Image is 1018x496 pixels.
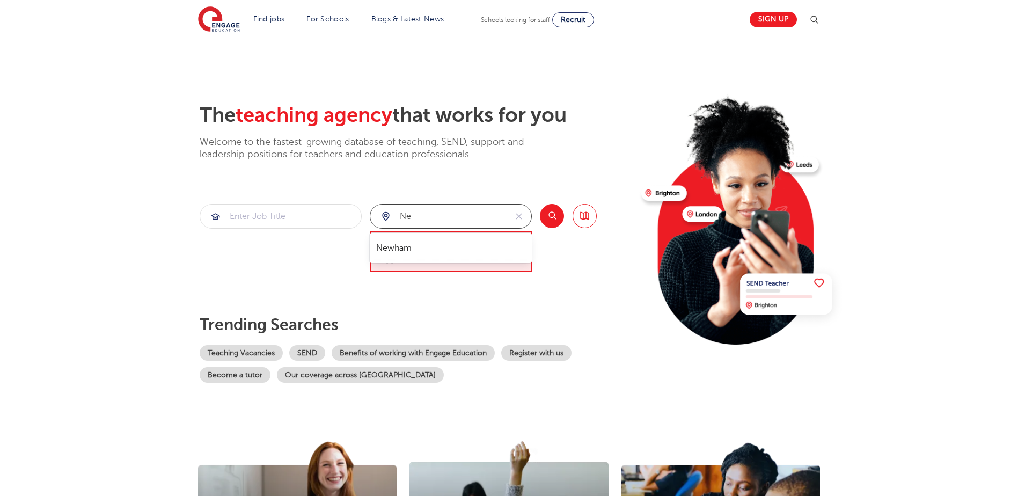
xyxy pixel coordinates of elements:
[289,345,325,361] a: SEND
[236,104,392,127] span: teaching agency
[481,16,550,24] span: Schools looking for staff
[370,205,507,228] input: Submit
[200,103,633,128] h2: The that works for you
[332,345,495,361] a: Benefits of working with Engage Education
[277,367,444,383] a: Our coverage across [GEOGRAPHIC_DATA]
[370,204,532,229] div: Submit
[750,12,797,27] a: Sign up
[370,231,532,273] span: Please select a city from the list of suggestions
[371,15,444,23] a: Blogs & Latest News
[561,16,585,24] span: Recruit
[200,345,283,361] a: Teaching Vacancies
[552,12,594,27] a: Recruit
[200,367,270,383] a: Become a tutor
[198,6,240,33] img: Engage Education
[507,205,531,228] button: Clear
[253,15,285,23] a: Find jobs
[200,204,362,229] div: Submit
[200,205,361,228] input: Submit
[501,345,572,361] a: Register with us
[374,237,528,259] ul: Submit
[540,204,564,228] button: Search
[200,315,633,334] p: Trending searches
[306,15,349,23] a: For Schools
[200,136,554,161] p: Welcome to the fastest-growing database of teaching, SEND, support and leadership positions for t...
[374,237,528,259] li: Newham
